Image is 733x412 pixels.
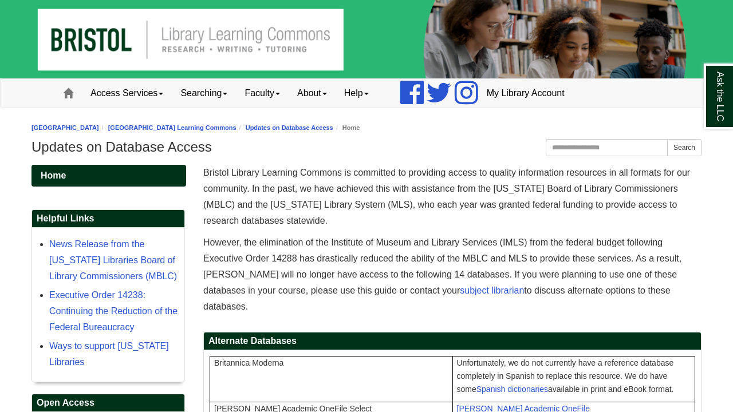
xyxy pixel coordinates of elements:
a: My Library Account [478,79,573,108]
span: Home [41,171,66,180]
a: Faculty [236,79,289,108]
a: Help [336,79,377,108]
span: Unfortunately, we do not currently have a reference database completely in Spanish to replace thi... [457,358,674,394]
nav: breadcrumb [31,122,702,133]
a: Ways to support [US_STATE] Libraries [49,341,169,367]
a: Searching [172,79,236,108]
a: Spanish dictionaries [476,385,548,394]
a: [GEOGRAPHIC_DATA] [31,124,99,131]
a: Access Services [82,79,172,108]
h2: Alternate Databases [204,332,701,350]
a: About [289,79,336,108]
a: Updates on Database Access [246,124,333,131]
a: [GEOGRAPHIC_DATA] Learning Commons [108,124,237,131]
h2: Open Access [32,394,184,412]
a: subject librarian [460,286,524,295]
h2: Helpful Links [32,210,184,228]
span: Bristol Library Learning Commons is committed to providing access to quality information resource... [203,168,690,225]
span: However, the elimination of the Institute of Museum and Library Services (IMLS) from the federal ... [203,237,681,311]
h1: Updates on Database Access [31,139,702,155]
button: Search [667,139,702,156]
a: News Release from the [US_STATE] Libraries Board of Library Commissioners (MBLC) [49,239,177,281]
span: Britannica Moderna [214,358,283,367]
li: Home [333,122,360,133]
a: Home [31,165,186,187]
a: Executive Order 14238: Continuing the Reduction of the Federal Bureaucracy [49,290,178,332]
